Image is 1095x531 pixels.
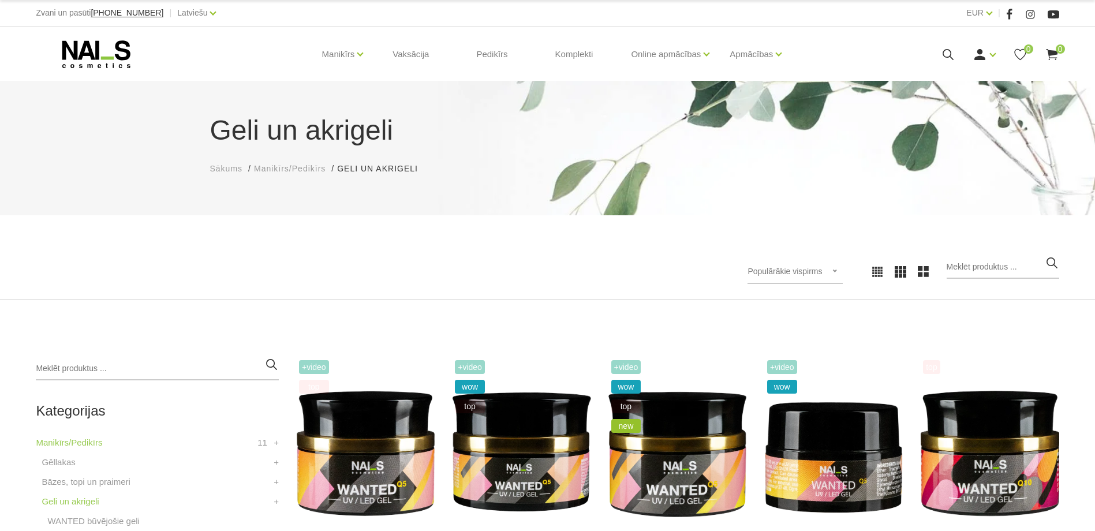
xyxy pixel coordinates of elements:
span: wow [767,380,797,394]
span: +Video [455,360,485,374]
span: top [611,399,641,413]
a: Manikīrs/Pedikīrs [36,436,102,450]
div: Zvani un pasūti [36,6,163,20]
span: top [299,380,329,394]
span: wow [611,380,641,394]
span: 11 [257,436,267,450]
a: [PHONE_NUMBER] [91,9,163,17]
li: Geli un akrigeli [337,163,429,175]
a: EUR [966,6,984,20]
a: Geli un akrigeli [42,495,99,508]
a: WANTED būvējošie geli [47,514,140,528]
a: Online apmācības [631,31,701,77]
span: new [611,419,641,433]
span: +Video [299,360,329,374]
a: + [274,436,279,450]
a: Pedikīrs [467,27,517,82]
span: +Video [611,360,641,374]
span: 0 [1024,44,1033,54]
a: + [274,455,279,469]
a: Bāzes, topi un praimeri [42,475,130,489]
span: wow [455,380,485,394]
h2: Kategorijas [36,403,279,418]
span: | [169,6,171,20]
span: | [998,6,1000,20]
span: Populārākie vispirms [748,267,822,276]
span: top [455,399,485,413]
a: + [274,495,279,508]
span: [PHONE_NUMBER] [91,8,163,17]
a: Latviešu [177,6,207,20]
a: Vaksācija [383,27,438,82]
span: Sākums [210,164,243,173]
a: 0 [1013,47,1027,62]
input: Meklēt produktus ... [36,357,279,380]
a: Manikīrs [322,31,355,77]
a: 0 [1045,47,1059,62]
input: Meklēt produktus ... [947,256,1059,279]
span: 0 [1056,44,1065,54]
span: Manikīrs/Pedikīrs [254,164,326,173]
a: Sākums [210,163,243,175]
h1: Geli un akrigeli [210,110,885,151]
span: +Video [767,360,797,374]
span: top [923,360,940,374]
a: Gēllakas [42,455,75,469]
a: Apmācības [730,31,773,77]
a: Komplekti [546,27,603,82]
a: + [274,475,279,489]
a: Manikīrs/Pedikīrs [254,163,326,175]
